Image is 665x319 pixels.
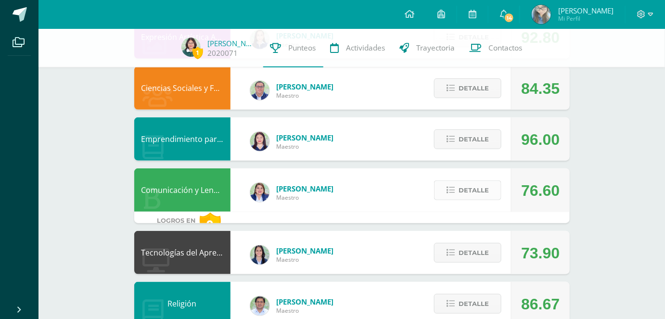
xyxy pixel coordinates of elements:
img: 97caf0f34450839a27c93473503a1ec1.png [250,183,269,202]
span: Maestro [277,306,334,315]
button: Detalle [434,78,501,98]
div: 76.60 [521,169,560,212]
img: 5aee086bccfda61cf94ce241b30b3309.png [181,38,201,57]
span: Detalle [459,130,489,148]
span: Detalle [459,244,489,262]
button: Detalle [434,180,501,200]
span: Maestro [277,91,334,100]
span: Detalle [459,79,489,97]
span: 1 [192,47,203,59]
button: Detalle [434,294,501,314]
span: [PERSON_NAME] [277,133,334,142]
span: [PERSON_NAME] [277,297,334,306]
span: Punteos [289,43,316,53]
a: Trayectoria [393,29,462,67]
span: Maestro [277,142,334,151]
button: Detalle [434,129,501,149]
div: Ciencias Sociales y Formación Ciudadana [134,66,230,110]
div: 84.35 [521,67,560,110]
span: Trayectoria [417,43,455,53]
span: 14 [504,13,514,23]
div: Comunicación y Lenguaje, Idioma Español [134,168,230,212]
div: 73.90 [521,231,560,275]
img: 7489ccb779e23ff9f2c3e89c21f82ed0.png [250,245,269,265]
button: Detalle [434,243,501,263]
div: 0 [200,213,221,237]
span: Logros en este curso: [153,217,196,232]
span: Contactos [489,43,523,53]
span: Maestro [277,255,334,264]
span: [PERSON_NAME] [277,184,334,193]
span: Detalle [459,295,489,313]
a: Actividades [323,29,393,67]
img: c1c1b07ef08c5b34f56a5eb7b3c08b85.png [250,81,269,100]
img: a452c7054714546f759a1a740f2e8572.png [250,132,269,151]
a: Contactos [462,29,530,67]
span: Mi Perfil [558,14,614,23]
span: Detalle [459,181,489,199]
span: [PERSON_NAME] [558,6,614,15]
div: Emprendimiento para la Productividad [134,117,230,161]
div: 96.00 [521,118,560,161]
a: [PERSON_NAME] [208,38,256,48]
span: [PERSON_NAME] [277,246,334,255]
div: Tecnologías del Aprendizaje y la Comunicación: Computación [134,231,230,274]
a: 2020071 [208,48,238,58]
img: f767cae2d037801592f2ba1a5db71a2a.png [250,296,269,316]
img: 7d02f41652e9b30033448e1022228eb5.png [532,5,551,24]
span: [PERSON_NAME] [277,82,334,91]
span: Maestro [277,193,334,202]
a: Punteos [263,29,323,67]
span: Actividades [346,43,385,53]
